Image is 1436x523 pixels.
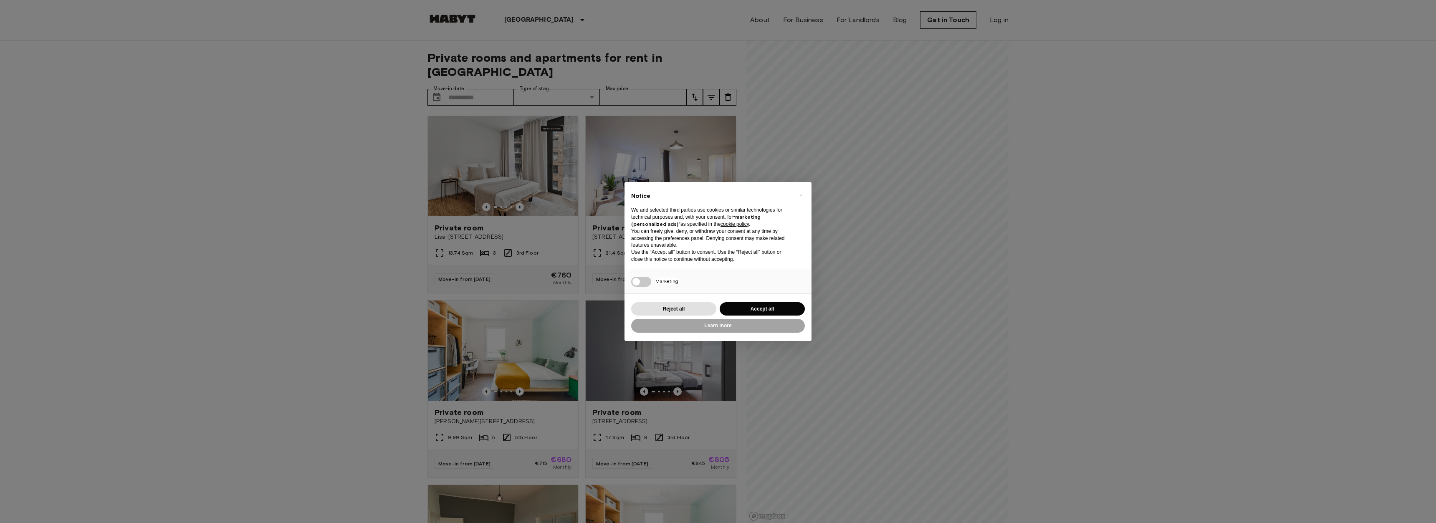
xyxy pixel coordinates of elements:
p: Use the “Accept all” button to consent. Use the “Reject all” button or close this notice to conti... [631,249,791,263]
button: Accept all [720,302,805,316]
button: Reject all [631,302,716,316]
p: We and selected third parties use cookies or similar technologies for technical purposes and, wit... [631,207,791,227]
button: Learn more [631,319,805,333]
span: × [799,190,802,200]
p: You can freely give, deny, or withdraw your consent at any time by accessing the preferences pane... [631,228,791,249]
button: Close this notice [794,189,807,202]
h2: Notice [631,192,791,200]
span: Marketing [655,278,678,284]
a: cookie policy [721,221,749,227]
strong: “marketing (personalized ads)” [631,214,761,227]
